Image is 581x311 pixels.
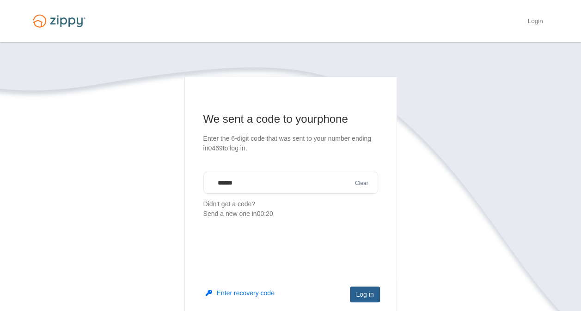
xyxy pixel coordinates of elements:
[352,179,371,188] button: Clear
[527,18,543,27] a: Login
[203,209,378,219] div: Send a new one in 00:20
[27,10,91,32] img: Logo
[203,199,378,219] p: Didn't get a code?
[203,134,378,153] p: Enter the 6-digit code that was sent to your number ending in 0469 to log in.
[206,288,275,298] button: Enter recovery code
[203,112,378,126] h1: We sent a code to your phone
[350,287,379,302] button: Log in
